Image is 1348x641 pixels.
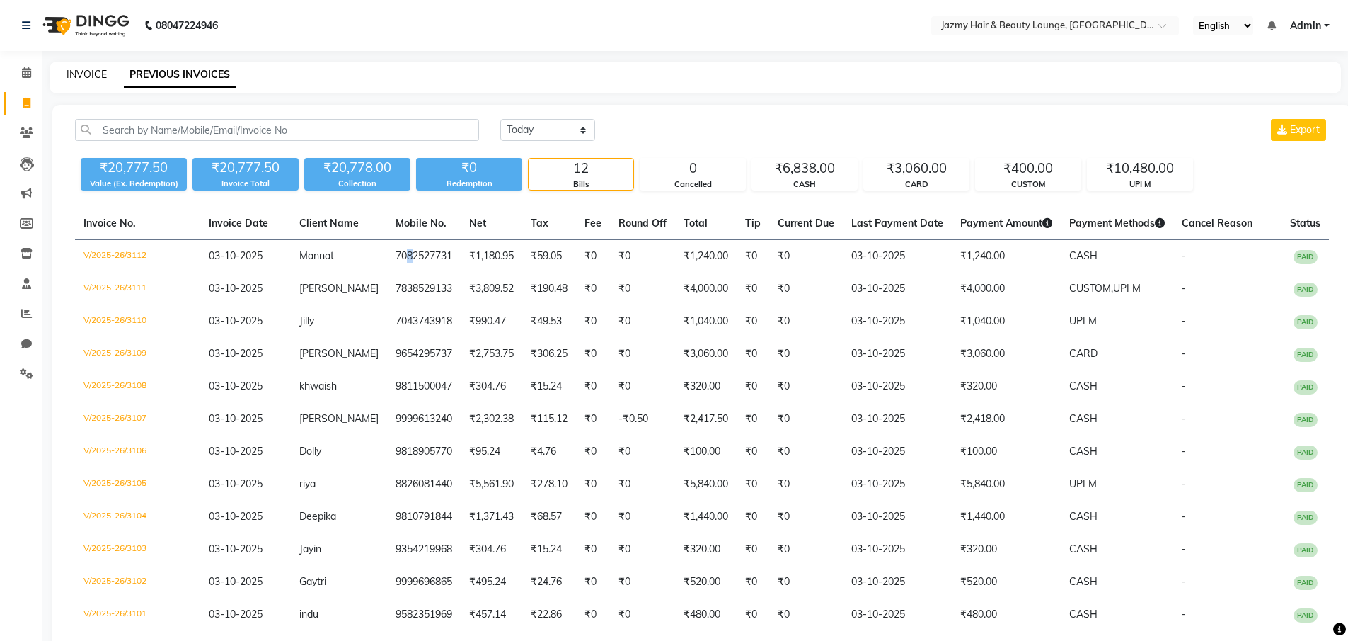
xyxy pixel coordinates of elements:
[75,119,479,141] input: Search by Name/Mobile/Email/Invoice No
[75,599,200,631] td: V/2025-26/3101
[675,240,737,273] td: ₹1,240.00
[299,282,379,295] span: [PERSON_NAME]
[1294,478,1318,492] span: PAID
[752,178,857,191] div: CASH
[576,338,610,370] td: ₹0
[529,159,633,178] div: 12
[299,608,318,620] span: indu
[769,370,843,403] td: ₹0
[461,338,522,370] td: ₹2,753.75
[299,412,379,425] span: [PERSON_NAME]
[36,6,133,45] img: logo
[843,599,952,631] td: 03-10-2025
[387,533,461,566] td: 9354219968
[610,305,675,338] td: ₹0
[1069,347,1098,360] span: CARD
[769,436,843,468] td: ₹0
[1069,249,1098,262] span: CASH
[531,217,548,229] span: Tax
[843,533,952,566] td: 03-10-2025
[576,501,610,533] td: ₹0
[387,501,461,533] td: 9810791844
[522,338,576,370] td: ₹306.25
[675,501,737,533] td: ₹1,440.00
[769,273,843,305] td: ₹0
[843,305,952,338] td: 03-10-2025
[522,370,576,403] td: ₹15.24
[461,436,522,468] td: ₹95.24
[952,566,1061,599] td: ₹520.00
[952,468,1061,501] td: ₹5,840.00
[1069,380,1098,392] span: CASH
[1294,446,1318,460] span: PAID
[461,599,522,631] td: ₹457.14
[1294,576,1318,590] span: PAID
[843,436,952,468] td: 03-10-2025
[737,273,769,305] td: ₹0
[1294,283,1318,297] span: PAID
[1069,282,1113,295] span: CUSTOM,
[81,178,187,190] div: Value (Ex. Redemption)
[1182,543,1186,555] span: -
[81,158,187,178] div: ₹20,777.50
[156,6,218,45] b: 08047224946
[522,436,576,468] td: ₹4.76
[737,240,769,273] td: ₹0
[976,178,1081,191] div: CUSTOM
[1069,608,1098,620] span: CASH
[75,403,200,436] td: V/2025-26/3107
[769,599,843,631] td: ₹0
[461,468,522,501] td: ₹5,561.90
[1182,608,1186,620] span: -
[952,240,1061,273] td: ₹1,240.00
[1294,543,1318,557] span: PAID
[843,273,952,305] td: 03-10-2025
[75,305,200,338] td: V/2025-26/3110
[461,273,522,305] td: ₹3,809.52
[387,566,461,599] td: 9999696865
[576,370,610,403] td: ₹0
[576,599,610,631] td: ₹0
[209,543,263,555] span: 03-10-2025
[737,501,769,533] td: ₹0
[576,305,610,338] td: ₹0
[522,533,576,566] td: ₹15.24
[75,436,200,468] td: V/2025-26/3106
[83,217,136,229] span: Invoice No.
[610,240,675,273] td: ₹0
[843,338,952,370] td: 03-10-2025
[952,370,1061,403] td: ₹320.00
[684,217,708,229] span: Total
[675,436,737,468] td: ₹100.00
[1294,608,1318,623] span: PAID
[1294,250,1318,264] span: PAID
[387,468,461,501] td: 8826081440
[522,403,576,436] td: ₹115.12
[299,380,337,392] span: khwaish
[769,533,843,566] td: ₹0
[675,599,737,631] td: ₹480.00
[387,403,461,436] td: 9999613240
[192,178,299,190] div: Invoice Total
[1113,282,1141,295] span: UPI M
[209,412,263,425] span: 03-10-2025
[1182,412,1186,425] span: -
[461,533,522,566] td: ₹304.76
[1182,249,1186,262] span: -
[675,403,737,436] td: ₹2,417.50
[299,543,321,555] span: Jayin
[952,305,1061,338] td: ₹1,040.00
[209,575,263,588] span: 03-10-2025
[1069,477,1097,490] span: UPI M
[675,273,737,305] td: ₹4,000.00
[610,566,675,599] td: ₹0
[304,158,410,178] div: ₹20,778.00
[522,240,576,273] td: ₹59.05
[610,273,675,305] td: ₹0
[387,338,461,370] td: 9654295737
[610,338,675,370] td: ₹0
[75,370,200,403] td: V/2025-26/3108
[675,305,737,338] td: ₹1,040.00
[522,305,576,338] td: ₹49.53
[610,468,675,501] td: ₹0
